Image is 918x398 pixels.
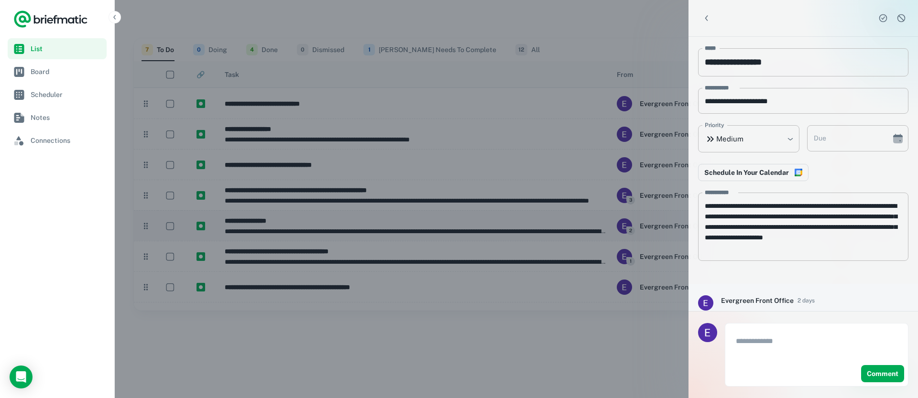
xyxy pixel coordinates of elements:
[8,38,107,59] a: List
[8,84,107,105] a: Scheduler
[31,43,103,54] span: List
[13,10,88,29] a: Logo
[698,295,713,311] img: ACg8ocKEnd85GMpc7C0H8eBAdxUFF5FG9_b1NjbhyUUEuV6RlVZoOA=s96-c
[876,11,890,25] button: Complete task
[31,89,103,100] span: Scheduler
[31,135,103,146] span: Connections
[888,129,907,148] button: Choose date
[31,66,103,77] span: Board
[861,365,904,382] button: Comment
[705,121,724,129] label: Priority
[10,366,33,388] div: Load Chat
[688,37,918,311] div: scrollable content
[698,323,717,342] img: Evergreen Front Office
[698,164,809,181] button: Connect to Google Calendar to reserve time in your schedule to complete this work
[8,130,107,151] a: Connections
[698,10,715,27] button: Back
[31,112,103,123] span: Notes
[8,61,107,82] a: Board
[8,107,107,128] a: Notes
[698,125,799,152] div: Medium
[894,11,908,25] button: Dismiss task
[798,296,815,305] span: 2 days
[721,295,794,306] h6: Evergreen Front Office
